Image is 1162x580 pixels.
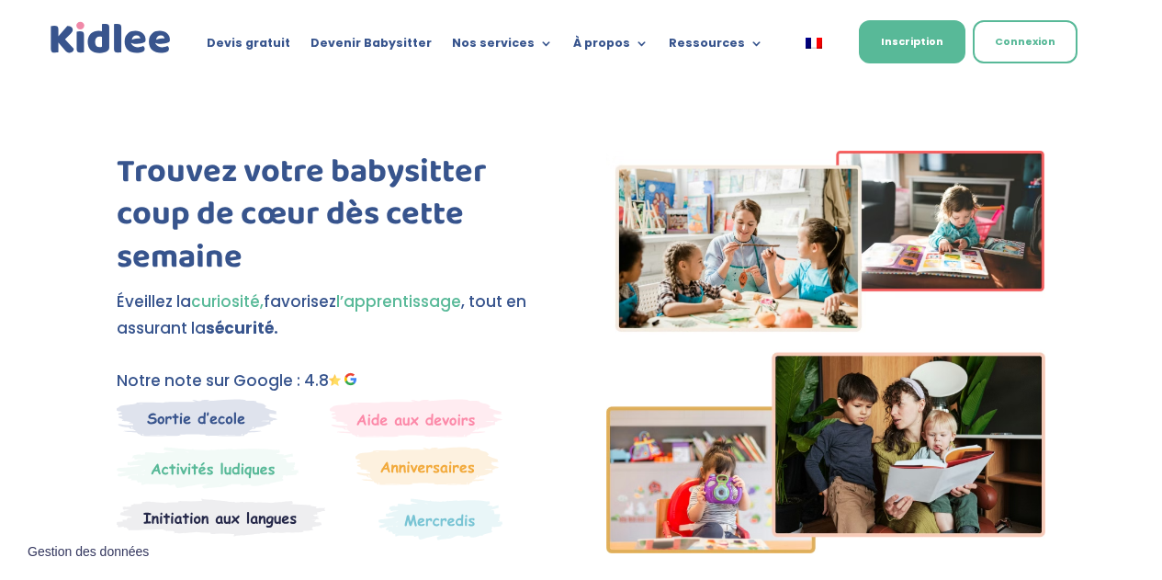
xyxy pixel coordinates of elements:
[669,37,763,57] a: Ressources
[207,37,290,57] a: Devis gratuit
[606,537,1045,559] picture: Imgs-2
[378,498,502,540] img: Thematique
[355,447,499,485] img: Anniversaire
[806,38,822,49] img: Français
[47,18,175,58] img: logo_kidlee_bleu
[117,289,556,342] p: Éveillez la favorisez , tout en assurant la
[191,290,264,313] span: curiosité,
[117,368,556,394] p: Notre note sur Google : 4.8
[206,317,278,339] strong: sécurité.
[117,151,556,289] h1: Trouvez votre babysitter coup de cœur dès cette semaine
[452,37,553,57] a: Nos services
[17,533,160,572] button: Gestion des données
[330,399,502,438] img: weekends
[573,37,649,57] a: À propos
[28,544,149,561] span: Gestion des données
[117,498,325,537] img: Atelier thematique
[859,20,965,63] a: Inscription
[973,20,1077,63] a: Connexion
[336,290,461,313] span: l’apprentissage
[47,18,175,58] a: Kidlee Logo
[310,37,432,57] a: Devenir Babysitter
[117,399,277,437] img: Sortie decole
[117,447,299,489] img: Mercredi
